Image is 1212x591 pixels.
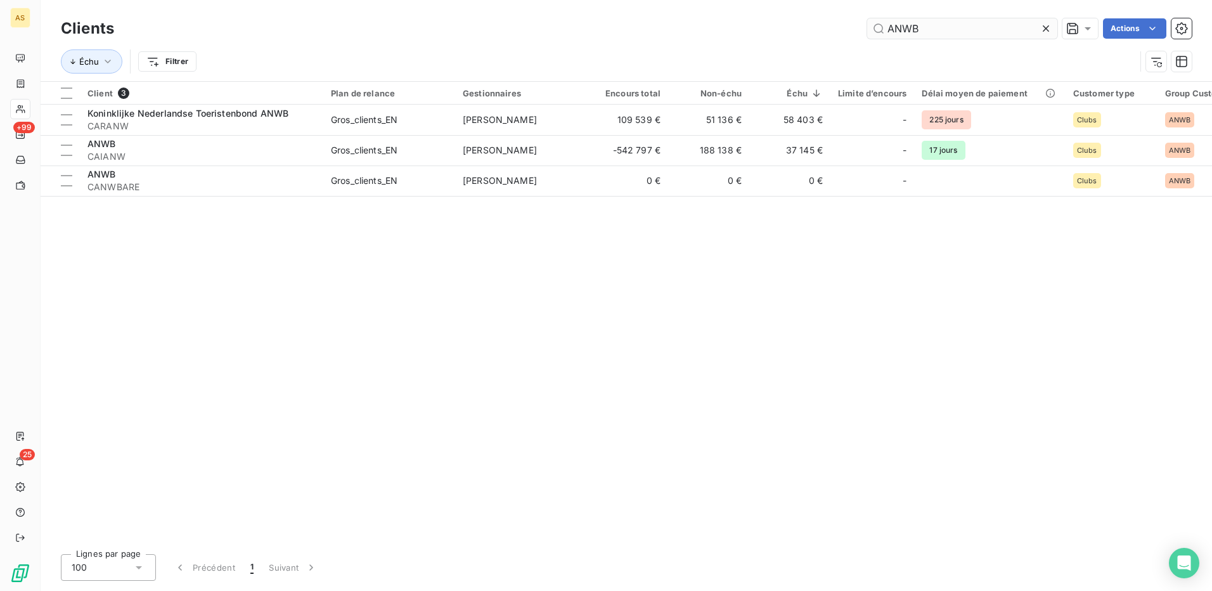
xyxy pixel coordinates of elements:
[749,166,830,196] td: 0 €
[87,138,116,149] span: ANWB
[331,88,448,98] div: Plan de relance
[668,105,749,135] td: 51 136 €
[250,561,254,574] span: 1
[587,166,668,196] td: 0 €
[10,8,30,28] div: AS
[1077,116,1097,124] span: Clubs
[463,88,579,98] div: Gestionnaires
[903,114,906,126] span: -
[1169,177,1191,185] span: ANWB
[757,88,823,98] div: Échu
[261,554,325,581] button: Suivant
[867,18,1057,39] input: Rechercher
[87,169,116,179] span: ANWB
[87,120,316,133] span: CARANW
[587,105,668,135] td: 109 539 €
[463,114,537,125] span: [PERSON_NAME]
[243,554,261,581] button: 1
[587,135,668,166] td: -542 797 €
[1169,548,1199,578] div: Open Intercom Messenger
[668,166,749,196] td: 0 €
[10,563,30,583] img: Logo LeanPay
[903,144,906,157] span: -
[331,174,397,187] div: Gros_clients_EN
[668,135,749,166] td: 188 138 €
[749,105,830,135] td: 58 403 €
[138,51,197,72] button: Filtrer
[1077,177,1097,185] span: Clubs
[595,88,661,98] div: Encours total
[1103,18,1166,39] button: Actions
[749,135,830,166] td: 37 145 €
[166,554,243,581] button: Précédent
[1077,146,1097,154] span: Clubs
[922,88,1057,98] div: Délai moyen de paiement
[72,561,87,574] span: 100
[1169,116,1191,124] span: ANWB
[922,141,965,160] span: 17 jours
[1073,88,1150,98] div: Customer type
[20,449,35,460] span: 25
[676,88,742,98] div: Non-échu
[87,181,316,193] span: CANWBARE
[463,175,537,186] span: [PERSON_NAME]
[79,56,99,67] span: Échu
[331,114,397,126] div: Gros_clients_EN
[922,110,970,129] span: 225 jours
[61,49,122,74] button: Échu
[118,88,129,99] span: 3
[13,122,35,133] span: +99
[331,144,397,157] div: Gros_clients_EN
[463,145,537,155] span: [PERSON_NAME]
[87,88,113,98] span: Client
[838,88,906,98] div: Limite d’encours
[10,124,30,145] a: +99
[1169,146,1191,154] span: ANWB
[87,108,288,119] span: Koninklijke Nederlandse Toeristenbond ANWB
[61,17,114,40] h3: Clients
[903,174,906,187] span: -
[87,150,316,163] span: CAIANW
